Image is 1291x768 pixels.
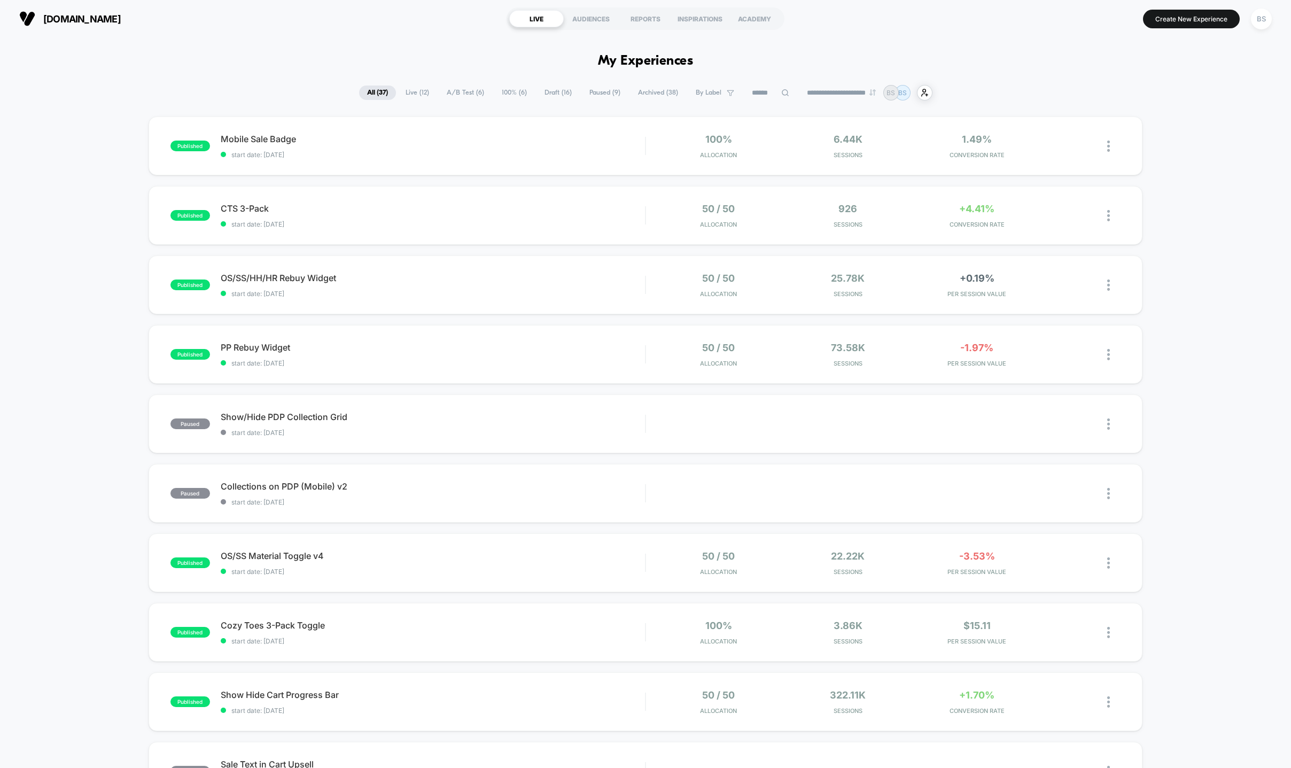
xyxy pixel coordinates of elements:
img: Visually logo [19,11,35,27]
span: 50 / 50 [702,203,735,214]
span: 50 / 50 [702,689,735,701]
span: 926 [838,203,857,214]
span: Allocation [700,638,737,645]
span: CONVERSION RATE [915,221,1039,228]
button: BS [1248,8,1275,30]
span: Allocation [700,568,737,576]
span: 22.22k [831,550,865,562]
span: -1.97% [960,342,993,353]
button: Create New Experience [1143,10,1240,28]
span: Sessions [786,638,910,645]
span: start date: [DATE] [221,429,645,437]
span: start date: [DATE] [221,637,645,645]
div: ACADEMY [727,10,782,27]
span: Sessions [786,360,910,367]
span: Sessions [786,707,910,715]
img: close [1107,488,1110,499]
span: Allocation [700,151,737,159]
span: 50 / 50 [702,273,735,284]
span: 100% [705,134,732,145]
span: Show/Hide PDP Collection Grid [221,412,645,422]
span: PP Rebuy Widget [221,342,645,353]
span: Allocation [700,221,737,228]
span: 322.11k [830,689,866,701]
span: published [170,557,210,568]
span: Archived ( 38 ) [630,86,686,100]
span: start date: [DATE] [221,151,645,159]
span: published [170,280,210,290]
span: Draft ( 16 ) [536,86,580,100]
span: PER SESSION VALUE [915,360,1039,367]
img: close [1107,696,1110,708]
span: Sessions [786,290,910,298]
div: AUDIENCES [564,10,618,27]
p: BS [898,89,907,97]
span: -3.53% [959,550,995,562]
span: PER SESSION VALUE [915,638,1039,645]
span: Sessions [786,221,910,228]
img: close [1107,280,1110,291]
span: 50 / 50 [702,342,735,353]
span: 73.58k [831,342,865,353]
span: published [170,696,210,707]
span: 100% [705,620,732,631]
div: LIVE [509,10,564,27]
span: All ( 37 ) [359,86,396,100]
span: Live ( 12 ) [398,86,437,100]
span: Paused ( 9 ) [581,86,628,100]
div: REPORTS [618,10,673,27]
span: A/B Test ( 6 ) [439,86,492,100]
span: start date: [DATE] [221,498,645,506]
span: +0.19% [960,273,994,284]
span: Collections on PDP (Mobile) v2 [221,481,645,492]
span: 3.86k [834,620,862,631]
img: close [1107,418,1110,430]
span: published [170,349,210,360]
span: Allocation [700,707,737,715]
span: 100% ( 6 ) [494,86,535,100]
span: published [170,627,210,638]
span: CTS 3-Pack [221,203,645,214]
span: start date: [DATE] [221,568,645,576]
span: start date: [DATE] [221,707,645,715]
div: INSPIRATIONS [673,10,727,27]
span: [DOMAIN_NAME] [43,13,121,25]
p: BS [886,89,895,97]
div: BS [1251,9,1272,29]
span: published [170,210,210,221]
span: By Label [696,89,721,97]
span: OS/SS Material Toggle v4 [221,550,645,561]
img: end [869,89,876,96]
span: Show Hide Cart Progress Bar [221,689,645,700]
span: Sessions [786,151,910,159]
span: start date: [DATE] [221,220,645,228]
span: Allocation [700,290,737,298]
span: paused [170,418,210,429]
img: close [1107,210,1110,221]
h1: My Experiences [598,53,694,69]
span: PER SESSION VALUE [915,568,1039,576]
span: 25.78k [831,273,865,284]
span: paused [170,488,210,499]
span: $15.11 [963,620,991,631]
span: PER SESSION VALUE [915,290,1039,298]
span: +1.70% [959,689,994,701]
span: Mobile Sale Badge [221,134,645,144]
span: start date: [DATE] [221,290,645,298]
span: +4.41% [959,203,994,214]
span: start date: [DATE] [221,359,645,367]
img: close [1107,349,1110,360]
img: close [1107,627,1110,638]
span: CONVERSION RATE [915,151,1039,159]
span: CONVERSION RATE [915,707,1039,715]
span: OS/SS/HH/HR Rebuy Widget [221,273,645,283]
span: 50 / 50 [702,550,735,562]
span: published [170,141,210,151]
span: Allocation [700,360,737,367]
span: Cozy Toes 3-Pack Toggle [221,620,645,631]
img: close [1107,557,1110,569]
span: Sessions [786,568,910,576]
button: [DOMAIN_NAME] [16,10,124,27]
img: close [1107,141,1110,152]
span: 1.49% [962,134,992,145]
